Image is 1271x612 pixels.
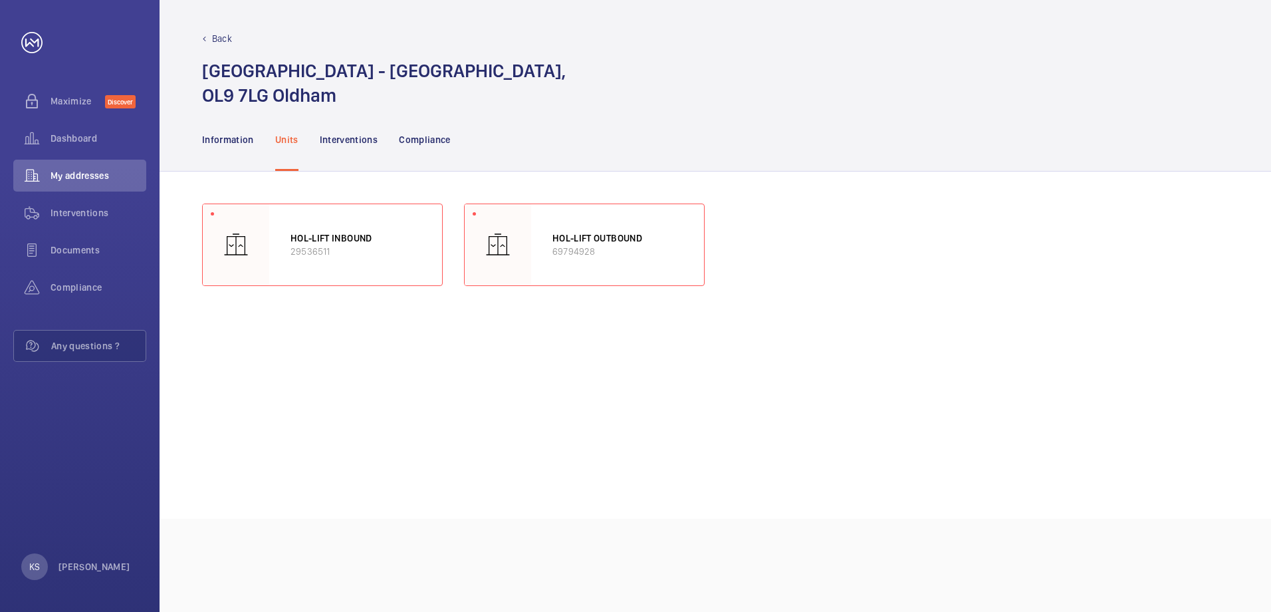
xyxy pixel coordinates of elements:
p: Compliance [399,133,451,146]
img: elevator.svg [485,231,511,258]
p: Units [275,133,298,146]
span: Documents [51,243,146,257]
p: Information [202,133,254,146]
p: HOL-LIFT INBOUND [290,231,421,245]
p: Interventions [320,133,378,146]
p: 29536511 [290,245,421,258]
p: Back [212,32,232,45]
span: Interventions [51,206,146,220]
span: My addresses [51,169,146,182]
img: elevator.svg [223,231,249,258]
p: [PERSON_NAME] [58,560,130,573]
span: Maximize [51,94,105,108]
span: Compliance [51,281,146,294]
p: HOL-LIFT OUTBOUND [552,231,683,245]
span: Discover [105,95,136,108]
h1: [GEOGRAPHIC_DATA] - [GEOGRAPHIC_DATA], OL9 7LG Oldham [202,59,566,108]
span: Any questions ? [51,339,146,353]
p: KS [29,560,40,573]
span: Dashboard [51,132,146,145]
p: 69794928 [552,245,683,258]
